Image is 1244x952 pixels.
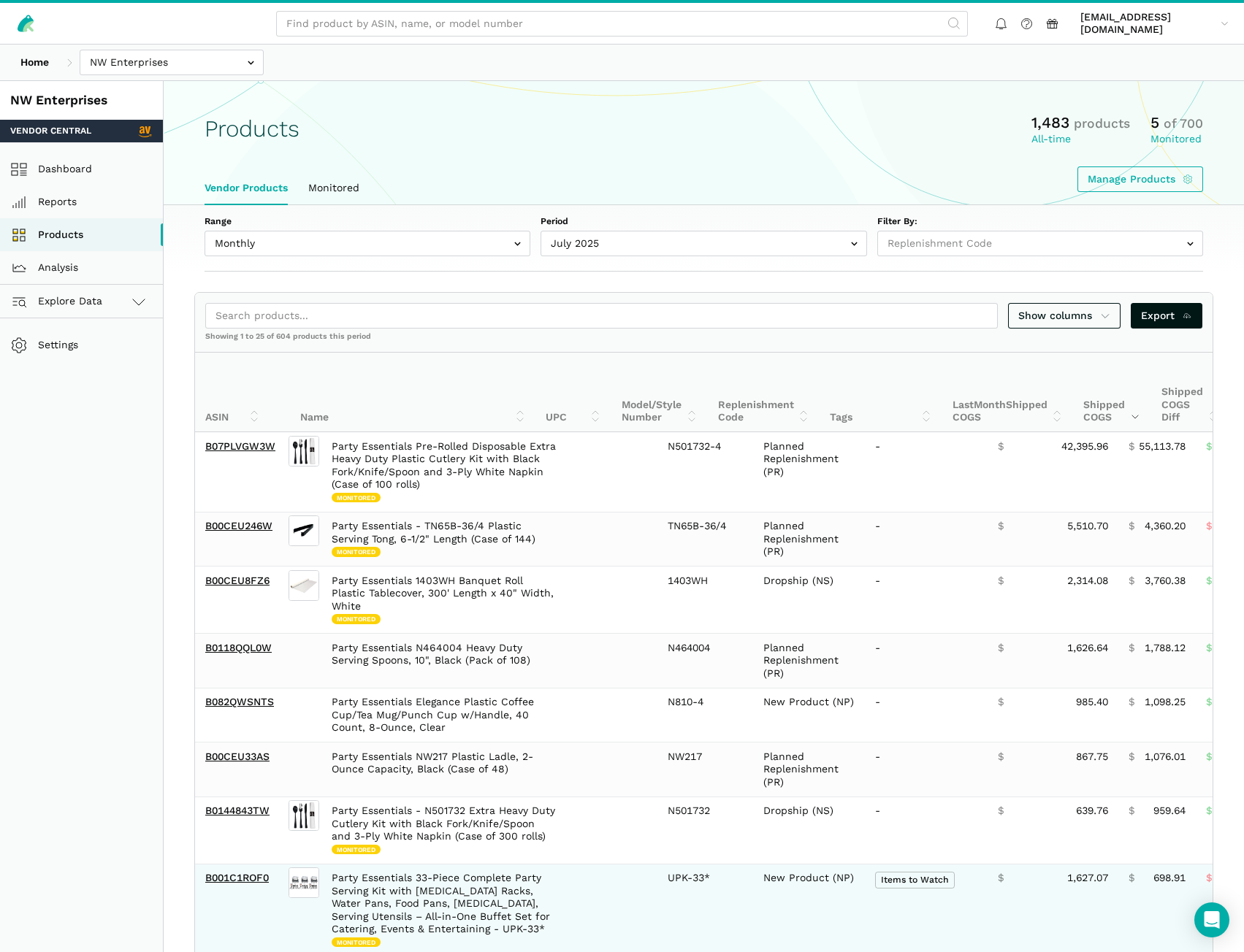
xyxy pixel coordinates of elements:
[1061,440,1108,453] span: 42,395.96
[865,567,988,634] td: -
[298,172,370,205] a: Monitored
[974,399,1006,410] span: Month
[865,688,988,742] td: -
[321,742,567,797] td: Party Essentials NW217 Plastic Ladle, 2-Ounce Capacity, Black (Case of 48)
[657,512,753,567] td: TN65B-36/4
[1073,353,1151,432] th: Shipped COGS: activate to sort column ascending
[276,11,968,37] input: Find product by ASIN, name, or model number
[289,515,319,546] img: Party Essentials - TN65B-36/4 Plastic Serving Tong, 6-1/2
[998,751,1004,764] span: $
[753,634,865,688] td: Planned Replenishment (PR)
[321,512,567,567] td: Party Essentials - TN65B-36/4 Plastic Serving Tong, 6-1/2" Length (Case of 144)
[289,867,319,898] img: Party Essentials 33-Piece Complete Party Serving Kit with Chafing Racks, Water Pans, Food Pans, M...
[205,520,272,531] a: B00CEU246W
[942,353,1073,432] th: Last Shipped COGS: activate to sort column ascending
[1129,575,1134,588] span: $
[865,796,988,864] td: -
[998,872,1004,885] span: $
[657,688,753,742] td: N810-4
[1206,520,1212,533] span: $
[205,215,530,229] label: Range
[205,303,998,329] input: Search products...
[1129,696,1134,709] span: $
[657,742,753,797] td: NW217
[10,50,59,75] a: Home
[290,353,535,432] th: Name: activate to sort column ascending
[1018,308,1110,323] span: Show columns
[657,634,753,688] td: N464004
[1067,642,1108,655] span: 1,626.64
[1008,303,1121,329] a: Show columns
[195,331,1213,352] div: Showing 1 to 25 of 604 products this period
[195,353,270,432] th: ASIN: activate to sort column ascending
[289,570,319,601] img: Party Essentials 1403WH Banquet Roll Plastic Tablecover, 300' Length x 40
[753,742,865,797] td: Planned Replenishment (PR)
[753,567,865,634] td: Dropship (NS)
[1067,520,1108,533] span: 5,510.70
[1153,872,1186,885] span: 698.91
[321,567,567,634] td: Party Essentials 1403WH Banquet Roll Plastic Tablecover, 300' Length x 40" Width, White
[1206,872,1212,885] span: $
[205,231,530,256] input: Monthly
[875,872,955,888] span: Items to Watch
[998,642,1004,655] span: $
[205,116,299,142] h1: Products
[10,91,153,110] div: NW Enterprises
[332,937,381,948] span: Monitored
[289,800,319,831] img: Party Essentials - N501732 Extra Heavy Duty Cutlery Kit with Black Fork/Knife/Spoon and 3-Ply Whi...
[1150,113,1159,131] span: 5
[1129,751,1134,764] span: $
[1153,805,1186,818] span: 959.64
[1206,440,1212,453] span: $
[205,805,270,816] a: B0144843TW
[1080,11,1216,37] span: [EMAIL_ADDRESS][DOMAIN_NAME]
[1141,308,1193,323] span: Export
[877,231,1203,256] input: Replenishment Code
[753,688,865,742] td: New Product (NP)
[332,493,381,503] span: Monitored
[321,634,567,688] td: Party Essentials N464004 Heavy Duty Serving Spoons, 10", Black (Pack of 108)
[865,432,988,512] td: -
[998,575,1004,588] span: $
[541,231,866,256] input: July 2025
[321,688,567,742] td: Party Essentials Elegance Plastic Coffee Cup/Tea Mug/Punch Cup w/Handle, 40 Count, 8-Ounce, Clear
[1076,751,1108,764] span: 867.75
[541,215,866,229] label: Period
[321,796,567,864] td: Party Essentials - N501732 Extra Heavy Duty Cutlery Kit with Black Fork/Knife/Spoon and 3-Ply Whi...
[1206,575,1212,588] span: $
[1129,440,1134,453] span: $
[15,293,102,310] span: Explore Data
[1076,805,1108,818] span: 639.76
[1129,805,1134,818] span: $
[205,575,270,586] a: B00CEU8FZ6
[1139,440,1186,453] span: 55,113.78
[998,696,1004,709] span: $
[1145,520,1186,533] span: 4,360.20
[1077,166,1204,192] a: Manage Products
[1206,642,1212,655] span: $
[1129,872,1134,885] span: $
[1145,751,1186,764] span: 1,076.01
[753,796,865,864] td: Dropship (NS)
[998,440,1004,453] span: $
[998,520,1004,533] span: $
[1206,696,1212,709] span: $
[194,172,298,205] a: Vendor Products
[1164,116,1203,131] span: of 700
[1031,133,1130,146] div: All-time
[1076,696,1108,709] span: 985.40
[1150,133,1203,146] div: Monitored
[332,547,381,557] span: Monitored
[998,805,1004,818] span: $
[1206,751,1212,764] span: $
[10,125,91,138] span: Vendor Central
[753,432,865,512] td: Planned Replenishment (PR)
[865,512,988,567] td: -
[1075,8,1234,39] a: [EMAIL_ADDRESS][DOMAIN_NAME]
[205,751,270,762] a: B00CEU33AS
[535,353,611,432] th: UPC: activate to sort column ascending
[1151,353,1229,432] th: Shipped COGS Diff: activate to sort column ascending
[205,440,275,452] a: B07PLVGW3W
[80,50,264,75] input: NW Enterprises
[1067,872,1108,885] span: 1,627.07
